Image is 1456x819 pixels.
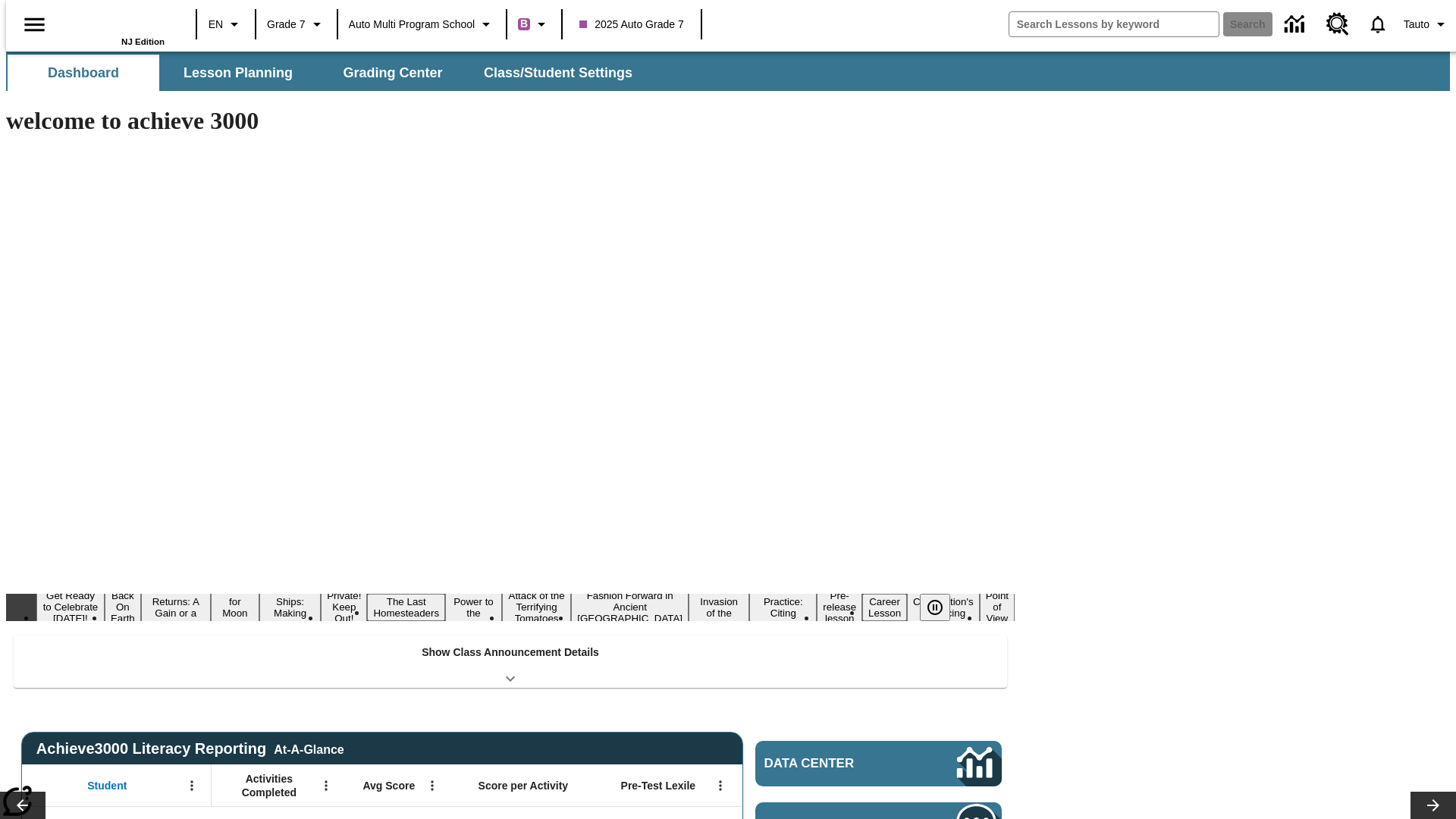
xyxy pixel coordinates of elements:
span: Lesson Planning [184,64,293,82]
div: Home [66,5,165,46]
button: Profile/Settings [1398,11,1456,38]
a: Data Center [1276,4,1317,45]
button: Slide 16 Point of View [980,588,1015,626]
span: Activities Completed [219,772,319,799]
button: Slide 1 Get Ready to Celebrate Juneteenth! [36,588,105,626]
button: Slide 4 Time for Moon Rules? [211,582,259,632]
a: Data Center [755,741,1002,786]
button: Pause [920,594,950,621]
button: Class/Student Settings [472,55,645,91]
button: Slide 15 The Constitution's Balancing Act [907,582,980,632]
span: B [520,14,528,33]
button: Lesson Planning [162,55,314,91]
button: Slide 2 Back On Earth [105,588,141,626]
button: Slide 10 Fashion Forward in Ancient Rome [571,588,689,626]
div: Show Class Announcement Details [14,635,1007,688]
span: Grade 7 [267,17,306,33]
button: Slide 11 The Invasion of the Free CD [689,582,749,632]
span: Grading Center [343,64,442,82]
span: EN [209,17,223,33]
div: At-A-Glance [274,740,344,757]
span: Tauto [1404,17,1429,33]
button: Open Menu [709,774,732,797]
a: Home [66,7,165,37]
button: School: Auto Multi program School, Select your school [343,11,502,38]
button: Slide 5 Cruise Ships: Making Waves [259,582,321,632]
a: Notifications [1358,5,1398,44]
a: Resource Center, Will open in new tab [1317,4,1358,45]
span: Dashboard [48,64,119,82]
span: Class/Student Settings [484,64,632,82]
button: Slide 9 Attack of the Terrifying Tomatoes [502,588,571,626]
span: Pre-Test Lexile [621,779,696,792]
span: Avg Score [362,779,415,792]
button: Open Menu [315,774,337,797]
button: Boost Class color is purple. Change class color [512,11,557,38]
button: Slide 3 Free Returns: A Gain or a Drain? [141,582,211,632]
input: search field [1009,12,1219,36]
span: 2025 Auto Grade 7 [579,17,684,33]
button: Slide 14 Career Lesson [862,594,907,621]
div: SubNavbar [6,55,646,91]
button: Lesson carousel, Next [1410,792,1456,819]
span: Score per Activity [479,779,569,792]
button: Slide 6 Private! Keep Out! [321,588,367,626]
span: Data Center [764,756,906,771]
button: Slide 13 Pre-release lesson [817,588,862,626]
button: Slide 7 The Last Homesteaders [367,594,445,621]
div: SubNavbar [6,52,1450,91]
button: Grade: Grade 7, Select a grade [261,11,332,38]
button: Dashboard [8,55,159,91]
p: Show Class Announcement Details [422,645,599,661]
button: Language: EN, Select a language [202,11,250,38]
button: Open Menu [421,774,444,797]
button: Slide 8 Solar Power to the People [445,582,502,632]
h1: welcome to achieve 3000 [6,107,1015,135]
span: Student [87,779,127,792]
button: Open side menu [12,2,57,47]
button: Open Menu [180,774,203,797]
span: Auto Multi program School [349,17,475,33]
button: Slide 12 Mixed Practice: Citing Evidence [749,582,817,632]
button: Grading Center [317,55,469,91]
span: NJ Edition [121,37,165,46]
div: Pause [920,594,965,621]
span: Achieve3000 Literacy Reporting [36,740,344,758]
